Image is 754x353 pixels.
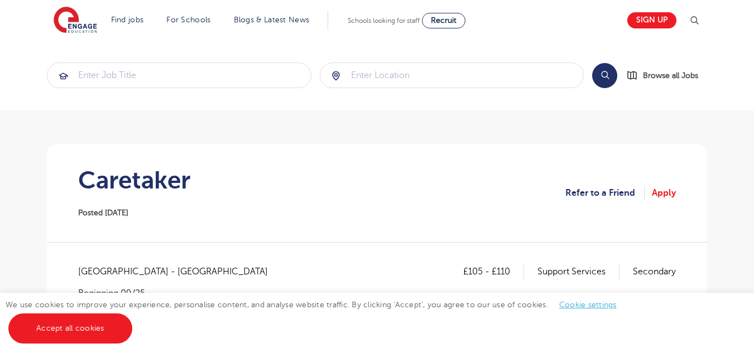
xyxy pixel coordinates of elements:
[320,63,584,88] input: Submit
[422,13,465,28] a: Recruit
[54,7,97,35] img: Engage Education
[626,69,707,82] a: Browse all Jobs
[8,313,132,344] a: Accept all cookies
[348,17,420,25] span: Schools looking for staff
[431,16,457,25] span: Recruit
[78,287,279,299] p: Beginning 09/25
[78,264,279,279] span: [GEOGRAPHIC_DATA] - [GEOGRAPHIC_DATA]
[559,301,617,309] a: Cookie settings
[565,186,645,200] a: Refer to a Friend
[111,16,144,24] a: Find jobs
[463,264,524,279] p: £105 - £110
[6,301,628,332] span: We use cookies to improve your experience, personalise content, and analyse website traffic. By c...
[627,12,676,28] a: Sign up
[47,63,311,88] input: Submit
[592,63,617,88] button: Search
[643,69,698,82] span: Browse all Jobs
[652,186,676,200] a: Apply
[78,166,190,194] h1: Caretaker
[78,209,128,217] span: Posted [DATE]
[633,264,676,279] p: Secondary
[166,16,210,24] a: For Schools
[537,264,619,279] p: Support Services
[234,16,310,24] a: Blogs & Latest News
